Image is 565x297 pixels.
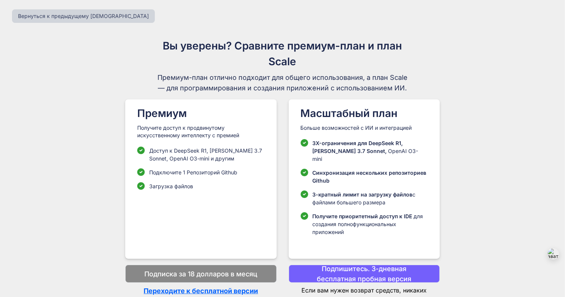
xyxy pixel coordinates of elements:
[301,190,308,198] img: контрольный список
[289,265,440,283] button: Подпишитесь. 3-дневная бесплатная пробная версия
[313,139,428,163] p: OpenAI O3-mini
[137,182,145,190] img: контрольный список
[313,190,428,206] p: с файлами большего размера
[144,269,257,279] p: Подписка за 18 долларов в месяц
[157,38,409,69] h1: Вы уверены? Сравните премиум-план и план Scale
[12,9,155,23] button: Вернуться к предыдущему [DEMOGRAPHIC_DATA]
[137,105,264,121] h1: Премиум
[313,191,413,198] span: 3-кратный лимит на загрузку файлов
[149,182,193,190] p: Загрузка файлов
[303,264,425,284] p: Подпишитесь. 3-дневная бесплатная пробная версия
[301,139,308,147] img: контрольный список
[125,265,276,283] button: Подписка за 18 долларов в месяц
[149,147,264,162] p: Доступ к DeepSeek R1, [PERSON_NAME] 3.7 Sonnet, OpenAI O3-mini и другим
[313,169,428,184] p: Синхронизация нескольких репозиториев Github
[137,147,145,154] img: контрольный список
[157,72,409,93] span: Премиум-план отлично подходит для общего использования, а план Scale — для программирования и соз...
[301,212,308,220] img: контрольный список
[137,124,264,139] p: Получите доступ к продвинутому искусственному интеллекту с премией
[313,213,412,219] span: Получите приоритетный доступ к IDE
[149,168,237,176] p: Подключите 1 Репозиторий Github
[301,169,308,176] img: контрольный список
[125,286,276,296] p: Переходите к бесплатной версии
[301,124,428,132] p: Больше возможностей с ИИ и интеграцией
[313,212,428,236] p: для создания полнофункциональных приложений
[137,168,145,176] img: контрольный список
[313,140,403,154] span: 3X-ограничения для DeepSeek R1, [PERSON_NAME] 3.7 Sonnet,
[301,105,428,121] h1: Масштабный план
